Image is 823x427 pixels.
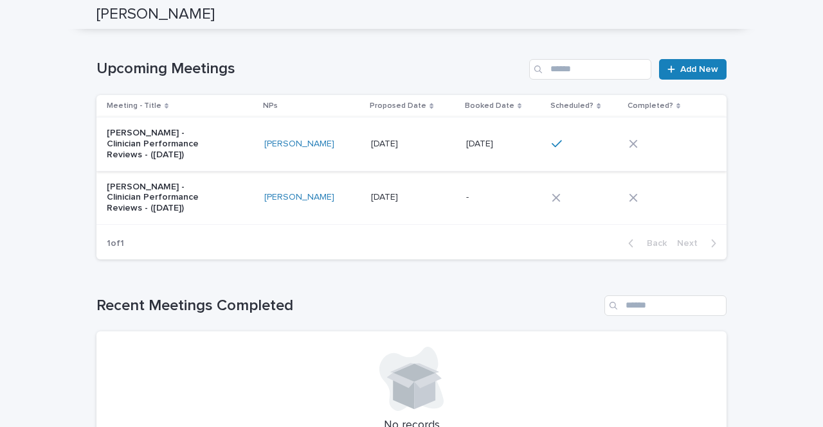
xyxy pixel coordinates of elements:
a: Add New [659,59,727,80]
span: Next [677,239,705,248]
p: Booked Date [465,99,514,113]
p: 1 of 1 [96,228,134,259]
p: [DATE] [371,136,401,150]
span: Back [639,239,667,248]
p: Scheduled? [550,99,593,113]
p: - [466,189,471,203]
button: Next [672,238,727,249]
a: [PERSON_NAME] [264,192,334,203]
tr: [PERSON_NAME] - Clinician Performance Reviews - ([DATE])[PERSON_NAME] [DATE][DATE] [DATE][DATE] [96,118,727,171]
span: Add New [680,65,718,74]
input: Search [529,59,651,80]
h1: Recent Meetings Completed [96,297,599,315]
button: Back [618,238,672,249]
h2: [PERSON_NAME] [96,5,215,24]
p: [DATE] [371,189,401,203]
p: [PERSON_NAME] - Clinician Performance Reviews - ([DATE]) [107,182,214,214]
p: Proposed Date [370,99,426,113]
input: Search [604,295,727,316]
h1: Upcoming Meetings [96,60,524,78]
p: [PERSON_NAME] - Clinician Performance Reviews - ([DATE]) [107,128,214,160]
p: NPs [263,99,278,113]
a: [PERSON_NAME] [264,139,334,150]
p: Completed? [628,99,673,113]
p: [DATE] [466,136,496,150]
tr: [PERSON_NAME] - Clinician Performance Reviews - ([DATE])[PERSON_NAME] [DATE][DATE] -- [96,171,727,224]
p: Meeting - Title [107,99,161,113]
